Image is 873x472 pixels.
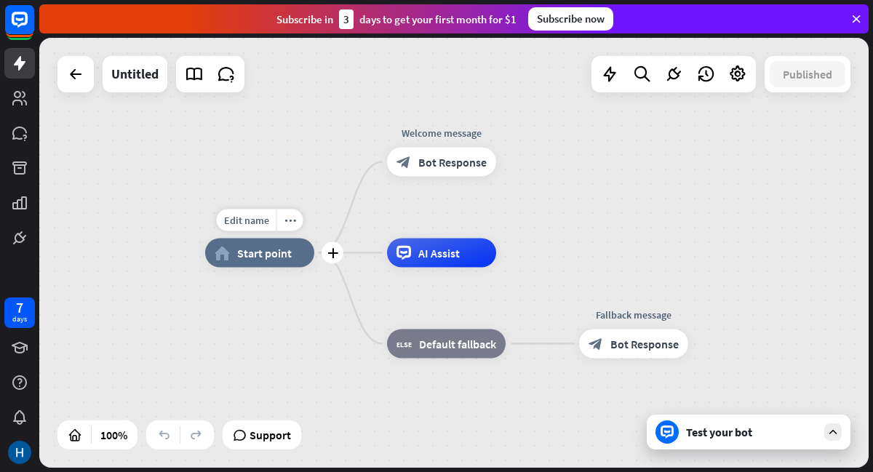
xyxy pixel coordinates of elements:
[686,425,817,439] div: Test your bot
[568,308,699,322] div: Fallback message
[276,9,517,29] div: Subscribe in days to get your first month for $1
[418,246,460,260] span: AI Assist
[589,337,603,351] i: block_bot_response
[528,7,613,31] div: Subscribe now
[111,56,159,92] div: Untitled
[224,214,269,227] span: Edit name
[396,155,411,169] i: block_bot_response
[376,126,507,140] div: Welcome message
[284,215,296,225] i: more_horiz
[250,423,291,447] span: Support
[327,248,338,258] i: plus
[12,314,27,324] div: days
[396,337,412,351] i: block_fallback
[419,337,496,351] span: Default fallback
[237,246,292,260] span: Start point
[215,246,230,260] i: home_2
[4,297,35,328] a: 7 days
[16,301,23,314] div: 7
[339,9,354,29] div: 3
[770,61,845,87] button: Published
[610,337,679,351] span: Bot Response
[96,423,132,447] div: 100%
[12,6,55,49] button: Open LiveChat chat widget
[418,155,487,169] span: Bot Response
